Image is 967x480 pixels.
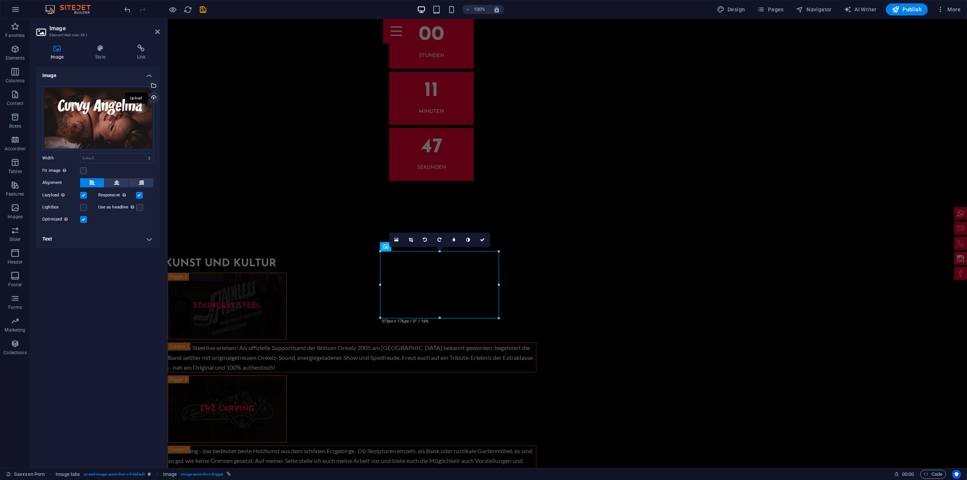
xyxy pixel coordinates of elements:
[183,5,192,14] button: reload
[42,166,80,175] label: Fit image
[841,3,880,15] button: AI Writer
[8,214,23,220] p: Images
[754,3,786,15] button: Pages
[163,470,177,479] span: Click to select. Double-click to edit
[56,470,231,479] nav: breadcrumb
[796,6,832,13] span: Navigator
[907,471,908,477] span: :
[198,5,207,14] button: save
[7,100,23,106] p: Content
[98,203,136,212] label: Use as headline
[714,3,748,15] div: Design (Ctrl+Alt+Y)
[36,230,160,248] h4: Text
[757,6,783,13] span: Pages
[924,470,942,479] span: Code
[8,259,23,265] p: Header
[83,470,145,479] span: . preset-image-accordion-v4-default
[892,6,922,13] span: Publish
[123,5,132,14] button: undo
[6,55,25,61] p: Elements
[493,6,500,13] i: On resize automatically adjust zoom level to fit chosen device.
[42,156,80,160] label: Width
[227,472,231,476] i: This element is linked
[793,3,835,15] button: Navigator
[123,45,160,60] h4: Link
[168,5,177,14] button: Click here to leave preview mode and continue editing
[902,470,914,479] span: 00 00
[98,191,136,200] label: Responsive
[952,470,961,479] button: Usercentrics
[43,5,100,14] img: Editor Logo
[49,32,145,39] h3: Element #ed-new-261
[418,233,433,247] a: Rotate left 90°
[934,3,964,15] button: More
[920,470,946,479] button: Code
[6,470,45,479] a: Click to cancel selection. Double-click to open Pages
[81,45,122,60] h4: Style
[42,178,80,187] label: Alignment
[389,233,404,247] a: Select files from the file manager, stock photos, or upload file(s)
[49,25,160,32] h2: Image
[886,3,928,15] button: Publish
[6,191,24,197] p: Features
[433,233,447,247] a: Rotate right 90°
[937,6,961,13] span: More
[36,45,81,60] h4: Image
[5,32,25,39] p: Favorites
[6,78,25,84] p: Columns
[148,92,159,103] a: Upload
[5,327,25,333] p: Marketing
[894,470,914,479] h6: Session time
[714,3,748,15] button: Design
[56,470,80,479] span: Click to select. Double-click to edit
[844,6,877,13] span: AI Writer
[8,168,22,174] p: Tables
[42,203,80,212] label: Lightbox
[148,472,151,476] i: This element is a customizable preset
[8,304,22,310] p: Forms
[42,215,80,224] label: Optimized
[36,66,160,80] h4: Image
[123,5,132,14] i: Undo: Duplicate elements (Ctrl+Z)
[476,233,490,247] a: Confirm ( Ctrl ⏎ )
[42,86,154,150] div: BannerTeilnehmer-8-CurvyAngelina-HKQ3QgRzO-0i_BAR3sYzYA.jpeg
[184,5,192,14] i: Reload page
[9,123,22,129] p: Boxes
[447,233,461,247] a: Blur
[199,5,207,14] i: Save (Ctrl+S)
[42,191,80,200] label: Lazyload
[474,5,486,14] h6: 100%
[461,233,476,247] a: Greyscale
[5,146,26,152] p: Accordion
[9,236,21,242] p: Slider
[3,350,26,356] p: Collections
[717,6,745,13] span: Design
[180,470,224,479] span: . image-accordion-trigger
[8,282,22,288] p: Footer
[462,5,489,14] button: 100%
[404,233,418,247] a: Crop mode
